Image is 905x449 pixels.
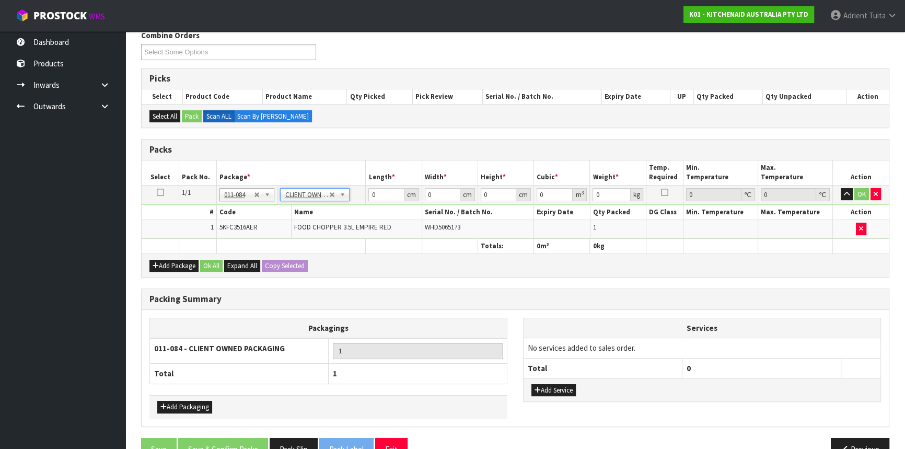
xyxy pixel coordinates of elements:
[224,189,254,201] span: 011-084
[227,261,257,270] span: Expand All
[741,188,755,201] div: ℃
[142,160,179,185] th: Select
[670,89,693,104] th: UP
[869,10,886,20] span: Tuita
[404,188,419,201] div: cm
[846,89,889,104] th: Action
[425,223,460,232] span: WHD5065173
[689,10,808,19] strong: K01 - KITCHENAID AUSTRALIA PTY LTD
[646,160,683,185] th: Temp. Required
[154,343,285,353] strong: 011-084 - CLIENT OWNED PACKAGING
[347,89,413,104] th: Qty Picked
[285,189,329,201] span: CLIENT OWNED PACKAGING
[182,89,262,104] th: Product Code
[150,318,507,338] th: Packagings
[200,260,223,272] button: Ok All
[816,188,830,201] div: ℃
[683,6,814,23] a: K01 - KITCHENAID AUSTRALIA PTY LTD
[262,260,308,272] button: Copy Selected
[590,205,646,220] th: Qty Packed
[33,9,87,22] span: ProStock
[534,205,590,220] th: Expiry Date
[291,205,422,220] th: Name
[590,160,646,185] th: Weight
[854,188,869,201] button: OK
[142,205,216,220] th: #
[593,223,596,232] span: 1
[833,160,889,185] th: Action
[763,89,846,104] th: Qty Unpacked
[234,110,312,123] label: Scan By [PERSON_NAME]
[211,223,214,232] span: 1
[693,89,762,104] th: Qty Packed
[573,188,587,201] div: m
[179,160,217,185] th: Pack No.
[516,188,531,201] div: cm
[683,160,758,185] th: Min. Temperature
[460,188,475,201] div: cm
[16,9,29,22] img: cube-alt.png
[683,205,758,220] th: Min. Temperature
[478,238,533,254] th: Totals:
[182,110,202,123] button: Pack
[524,358,682,378] th: Total
[294,223,391,232] span: FOOD CHOPPER 3.5L EMPIRE RED
[216,205,291,220] th: Code
[758,205,833,220] th: Max. Temperature
[758,160,833,185] th: Max. Temperature
[216,160,366,185] th: Package
[524,338,880,358] td: No services added to sales order.
[687,363,691,373] span: 0
[203,110,235,123] label: Scan ALL
[263,89,347,104] th: Product Name
[142,89,182,104] th: Select
[422,160,478,185] th: Width
[224,260,260,272] button: Expand All
[149,294,881,304] h3: Packing Summary
[537,241,540,250] span: 0
[843,10,867,20] span: Adrient
[534,160,590,185] th: Cubic
[646,205,683,220] th: DG Class
[149,110,180,123] button: Select All
[150,364,329,384] th: Total
[593,241,596,250] span: 0
[601,89,670,104] th: Expiry Date
[413,89,483,104] th: Pick Review
[157,401,212,413] button: Add Packaging
[478,160,533,185] th: Height
[149,74,881,84] h3: Picks
[182,188,191,197] span: 1/1
[149,145,881,155] h3: Packs
[149,260,199,272] button: Add Package
[483,89,602,104] th: Serial No. / Batch No.
[219,223,258,232] span: 5KFC3516AER
[833,205,889,220] th: Action
[581,189,584,196] sup: 3
[422,205,534,220] th: Serial No. / Batch No.
[524,318,880,338] th: Services
[534,238,590,254] th: m³
[141,30,200,41] label: Combine Orders
[631,188,643,201] div: kg
[531,384,576,397] button: Add Service
[89,11,105,21] small: WMS
[333,369,337,378] span: 1
[366,160,422,185] th: Length
[590,238,646,254] th: kg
